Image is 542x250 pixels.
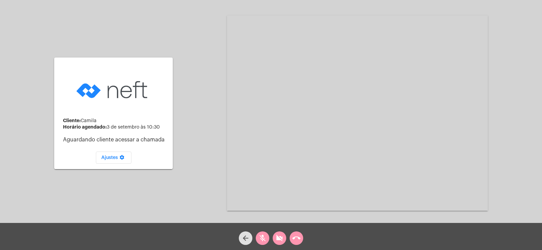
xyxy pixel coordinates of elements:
[101,155,126,160] span: Ajustes
[63,118,81,123] strong: Cliente:
[75,70,152,109] img: logo-neft-novo-2.png
[63,118,167,123] div: Camila
[118,155,126,163] mat-icon: settings
[63,124,107,129] strong: Horário agendado:
[96,152,131,164] button: Ajustes
[242,234,250,242] mat-icon: arrow_back
[63,137,167,143] p: Aguardando cliente acessar a chamada
[63,124,167,130] div: 3 de setembro às 10:30
[275,234,284,242] mat-icon: videocam_off
[292,234,300,242] mat-icon: call_end
[258,234,267,242] mat-icon: mic_off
